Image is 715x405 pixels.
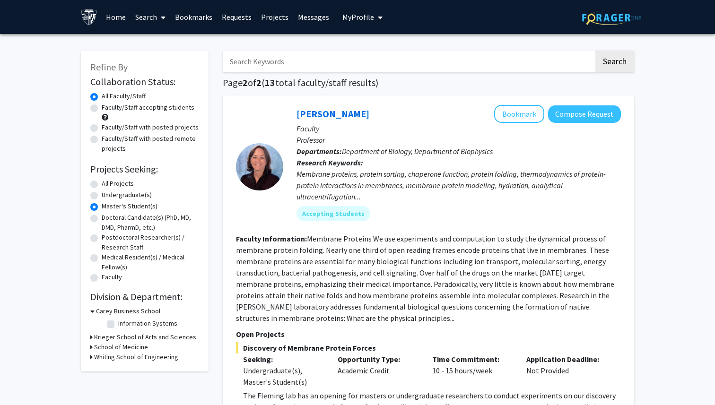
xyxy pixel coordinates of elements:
[102,134,199,154] label: Faculty/Staff with posted remote projects
[296,108,369,120] a: [PERSON_NAME]
[102,122,199,132] label: Faculty/Staff with posted projects
[595,51,634,72] button: Search
[7,362,40,398] iframe: Chat
[548,105,621,123] button: Compose Request to Karen Fleming
[94,342,148,352] h3: School of Medicine
[90,291,199,302] h2: Division & Department:
[494,105,544,123] button: Add Karen Fleming to Bookmarks
[526,353,607,365] p: Application Deadline:
[102,213,199,233] label: Doctoral Candidate(s) (PhD, MD, DMD, PharmD, etc.)
[170,0,217,34] a: Bookmarks
[102,179,134,189] label: All Projects
[102,103,194,112] label: Faculty/Staff accepting students
[90,164,199,175] h2: Projects Seeking:
[243,77,248,88] span: 2
[296,134,621,146] p: Professor
[96,306,160,316] h3: Carey Business School
[296,206,370,221] mat-chip: Accepting Students
[236,342,621,353] span: Discovery of Membrane Protein Forces
[94,332,196,342] h3: Krieger School of Arts and Sciences
[236,328,621,340] p: Open Projects
[90,76,199,87] h2: Collaboration Status:
[293,0,334,34] a: Messages
[296,146,342,156] b: Departments:
[265,77,275,88] span: 13
[331,353,425,388] div: Academic Credit
[217,0,256,34] a: Requests
[519,353,614,388] div: Not Provided
[101,0,131,34] a: Home
[102,91,146,101] label: All Faculty/Staff
[118,319,177,328] label: Information Systems
[131,0,170,34] a: Search
[102,233,199,252] label: Postdoctoral Researcher(s) / Research Staff
[236,234,614,323] fg-read-more: Membrane Proteins We use experiments and computation to study the dynamical process of membrane p...
[102,272,122,282] label: Faculty
[243,353,323,365] p: Seeking:
[102,201,157,211] label: Master's Student(s)
[102,190,152,200] label: Undergraduate(s)
[81,9,97,26] img: Johns Hopkins University Logo
[338,353,418,365] p: Opportunity Type:
[342,146,493,156] span: Department of Biology, Department of Biophysics
[236,234,307,243] b: Faculty Information:
[223,51,594,72] input: Search Keywords
[256,0,293,34] a: Projects
[582,10,641,25] img: ForagerOne Logo
[256,77,262,88] span: 2
[296,168,621,202] div: Membrane proteins, protein sorting, chaperone function, protein folding, thermodynamics of protei...
[425,353,520,388] div: 10 - 15 hours/week
[432,353,513,365] p: Time Commitment:
[296,123,621,134] p: Faculty
[94,352,178,362] h3: Whiting School of Engineering
[223,77,634,88] h1: Page of ( total faculty/staff results)
[296,158,363,167] b: Research Keywords:
[90,61,128,73] span: Refine By
[243,365,323,388] div: Undergraduate(s), Master's Student(s)
[342,12,374,22] span: My Profile
[102,252,199,272] label: Medical Resident(s) / Medical Fellow(s)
